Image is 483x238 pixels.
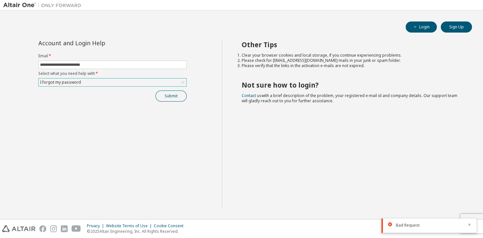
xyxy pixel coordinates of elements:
img: altair_logo.svg [2,225,35,232]
button: Login [406,21,437,33]
div: Cookie Consent [154,223,187,229]
div: Website Terms of Use [106,223,154,229]
label: Email [38,53,187,59]
li: Clear your browser cookies and local storage, if you continue experiencing problems. [242,53,460,58]
button: Sign Up [441,21,472,33]
a: Contact us [242,93,262,98]
label: Select what you need help with [38,71,187,76]
img: youtube.svg [72,225,81,232]
img: instagram.svg [50,225,57,232]
h2: Not sure how to login? [242,81,460,89]
div: Account and Login Help [38,40,157,46]
li: Please check for [EMAIL_ADDRESS][DOMAIN_NAME] mails in your junk or spam folder. [242,58,460,63]
span: with a brief description of the problem, your registered e-mail id and company details. Our suppo... [242,93,457,104]
div: I forgot my password [39,79,82,86]
button: Submit [155,91,187,102]
img: facebook.svg [39,225,46,232]
p: © 2025 Altair Engineering, Inc. All Rights Reserved. [87,229,187,234]
img: Altair One [3,2,85,8]
span: Bad Request [396,223,420,228]
img: linkedin.svg [61,225,68,232]
div: I forgot my password [39,78,186,86]
h2: Other Tips [242,40,460,49]
li: Please verify that the links in the activation e-mails are not expired. [242,63,460,68]
div: Privacy [87,223,106,229]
